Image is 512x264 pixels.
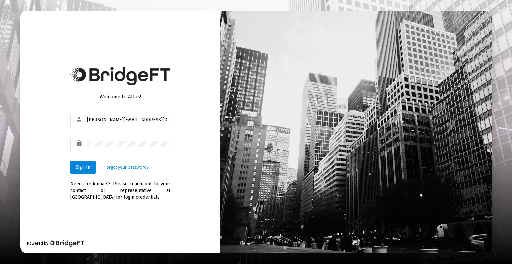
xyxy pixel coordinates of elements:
span: Sign In [76,164,90,170]
mat-icon: lock [76,139,84,147]
button: Sign In [70,161,96,174]
div: Powered by [27,240,84,247]
mat-icon: person [76,115,84,123]
div: Welcome to Atlas! [70,93,170,100]
img: Bridge Financial Technology Logo [70,66,170,85]
input: Email or Username [87,117,167,123]
img: Bridge Financial Technology Logo [49,240,84,247]
div: Need credentials? Please reach out to your contact or representative at [GEOGRAPHIC_DATA] for log... [70,174,170,201]
a: Forgot your password? [104,164,148,171]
